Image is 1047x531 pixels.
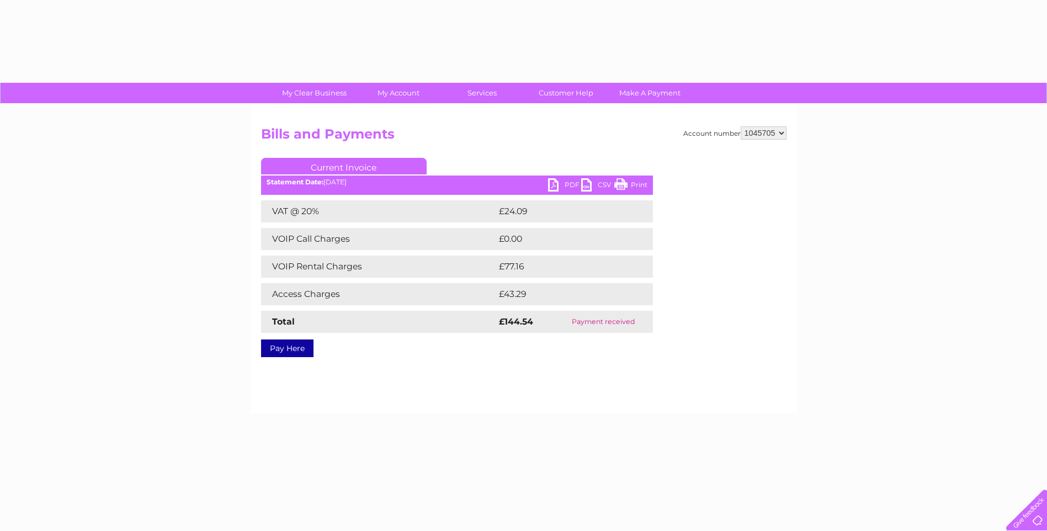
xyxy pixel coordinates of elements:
[261,256,496,278] td: VOIP Rental Charges
[261,228,496,250] td: VOIP Call Charges
[604,83,695,103] a: Make A Payment
[261,339,313,357] a: Pay Here
[267,178,323,186] b: Statement Date:
[261,200,496,222] td: VAT @ 20%
[261,283,496,305] td: Access Charges
[496,200,631,222] td: £24.09
[496,283,630,305] td: £43.29
[269,83,360,103] a: My Clear Business
[261,126,786,147] h2: Bills and Payments
[261,158,427,174] a: Current Invoice
[548,178,581,194] a: PDF
[496,228,628,250] td: £0.00
[437,83,528,103] a: Services
[496,256,629,278] td: £77.16
[261,178,653,186] div: [DATE]
[554,311,653,333] td: Payment received
[499,316,533,327] strong: £144.54
[272,316,295,327] strong: Total
[353,83,444,103] a: My Account
[683,126,786,140] div: Account number
[581,178,614,194] a: CSV
[614,178,647,194] a: Print
[520,83,612,103] a: Customer Help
